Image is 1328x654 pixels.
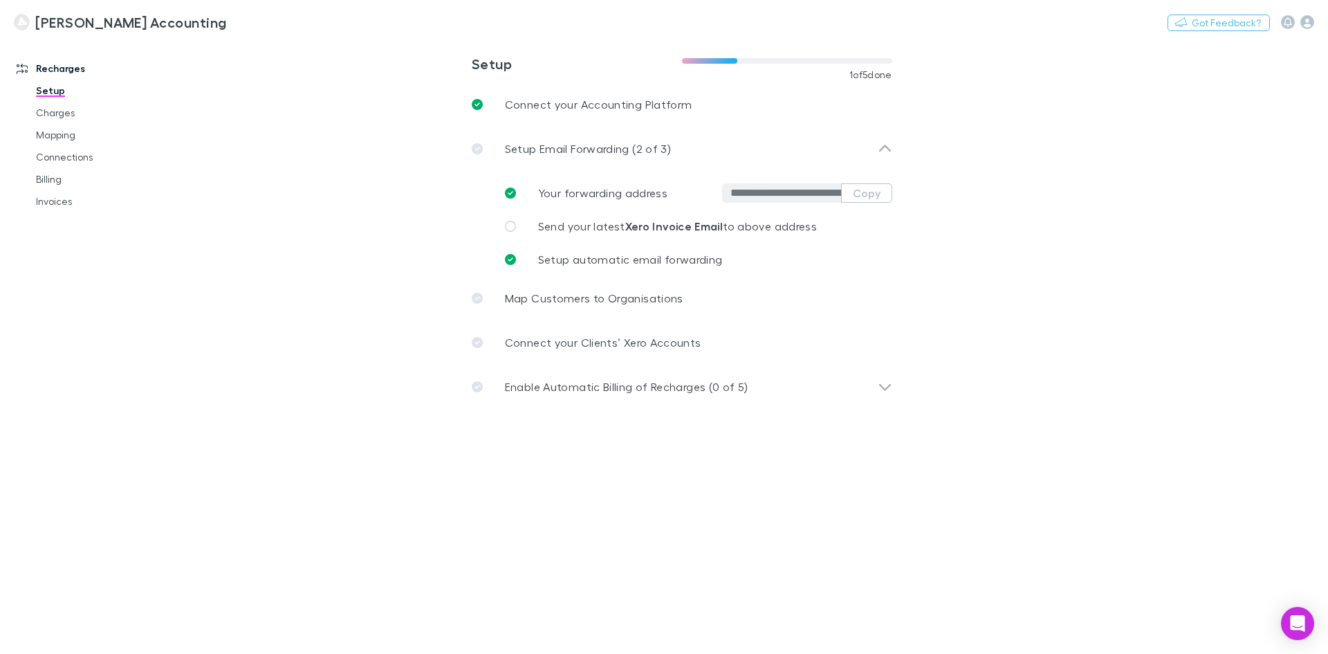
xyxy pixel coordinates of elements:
[3,57,187,80] a: Recharges
[505,140,671,157] p: Setup Email Forwarding (2 of 3)
[625,219,723,233] strong: Xero Invoice Email
[494,210,892,243] a: Send your latestXero Invoice Emailto above address
[841,183,892,203] button: Copy
[22,80,187,102] a: Setup
[472,55,682,72] h3: Setup
[538,253,723,266] span: Setup automatic email forwarding
[22,146,187,168] a: Connections
[505,290,683,307] p: Map Customers to Organisations
[461,276,903,320] a: Map Customers to Organisations
[505,334,701,351] p: Connect your Clients’ Xero Accounts
[461,320,903,365] a: Connect your Clients’ Xero Accounts
[1281,607,1314,640] div: Open Intercom Messenger
[461,365,903,409] div: Enable Automatic Billing of Recharges (0 of 5)
[35,14,226,30] h3: [PERSON_NAME] Accounting
[22,102,187,124] a: Charges
[461,127,903,171] div: Setup Email Forwarding (2 of 3)
[461,82,903,127] a: Connect your Accounting Platform
[538,186,667,199] span: Your forwarding address
[505,379,748,395] p: Enable Automatic Billing of Recharges (0 of 5)
[14,14,30,30] img: Elliott Accounting's Logo
[849,69,892,80] span: 1 of 5 done
[22,124,187,146] a: Mapping
[22,190,187,212] a: Invoices
[538,219,817,233] span: Send your latest to above address
[22,168,187,190] a: Billing
[505,96,692,113] p: Connect your Accounting Platform
[6,6,234,39] a: [PERSON_NAME] Accounting
[494,243,892,276] a: Setup automatic email forwarding
[1168,15,1270,31] button: Got Feedback?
